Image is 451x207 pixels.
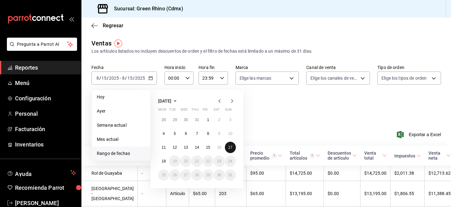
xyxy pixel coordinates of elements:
abbr: August 8, 2025 [207,131,209,136]
button: August 5, 2025 [169,128,180,139]
td: - [138,166,166,181]
abbr: August 7, 2025 [196,131,198,136]
td: $95.00 [246,166,286,181]
span: / [133,76,135,81]
button: August 13, 2025 [180,142,191,153]
span: / [107,76,109,81]
span: Impuestos [394,153,421,158]
span: Regresar [103,23,123,29]
div: Venta neta [428,151,445,161]
input: -- [101,76,107,81]
span: Exportar a Excel [398,131,441,138]
td: $2,011.38 [391,166,425,181]
abbr: August 2, 2025 [218,118,220,122]
button: August 26, 2025 [169,169,180,181]
button: July 30, 2025 [180,114,191,125]
button: August 25, 2025 [158,169,169,181]
button: July 31, 2025 [191,114,202,125]
input: -- [127,76,133,81]
abbr: August 30, 2025 [217,173,221,177]
span: Mes actual [97,136,145,143]
td: $0.00 [324,181,360,206]
span: / [125,76,127,81]
abbr: August 26, 2025 [173,173,177,177]
abbr: August 19, 2025 [173,159,177,163]
button: August 16, 2025 [214,142,225,153]
span: Descuentos de artículo [328,151,357,161]
span: Venta neta [428,151,451,161]
abbr: August 23, 2025 [217,159,221,163]
button: August 2, 2025 [214,114,225,125]
label: Hora inicio [164,65,194,70]
abbr: Tuesday [169,108,175,114]
abbr: August 28, 2025 [195,173,199,177]
abbr: August 18, 2025 [162,159,166,163]
button: August 31, 2025 [225,169,236,181]
span: Elige las marcas [240,75,272,81]
span: Inventarios [15,140,76,149]
button: August 18, 2025 [158,156,169,167]
label: Canal de venta [306,65,370,70]
button: August 27, 2025 [180,169,191,181]
abbr: July 31, 2025 [195,118,199,122]
span: Recomienda Parrot [15,183,76,192]
input: -- [96,76,99,81]
button: August 28, 2025 [191,169,202,181]
td: $1,806.55 [391,181,425,206]
button: Pregunta a Parrot AI [7,38,77,51]
span: Pregunta a Parrot AI [17,41,67,48]
button: August 29, 2025 [203,169,214,181]
button: August 15, 2025 [203,142,214,153]
span: Ayuda [15,169,68,177]
abbr: August 3, 2025 [229,118,231,122]
button: [DATE] [158,97,179,105]
div: Impuestos [394,153,415,158]
label: Fecha [91,65,157,70]
button: Regresar [91,23,123,29]
abbr: August 24, 2025 [228,159,232,163]
input: ---- [109,76,119,81]
input: ---- [135,76,145,81]
abbr: August 27, 2025 [184,173,188,177]
abbr: August 5, 2025 [174,131,176,136]
div: Descuentos de artículo [328,151,351,161]
abbr: August 29, 2025 [206,173,210,177]
abbr: July 28, 2025 [162,118,166,122]
td: $14,725.00 [360,166,391,181]
button: August 14, 2025 [191,142,202,153]
abbr: August 11, 2025 [162,145,166,150]
span: - [120,76,121,81]
td: - [138,181,166,206]
abbr: August 21, 2025 [195,159,199,163]
abbr: August 22, 2025 [206,159,210,163]
abbr: August 14, 2025 [195,145,199,150]
abbr: August 12, 2025 [173,145,177,150]
label: Marca [236,65,299,70]
button: open_drawer_menu [69,16,74,21]
div: Total artículos [290,151,314,161]
button: August 17, 2025 [225,142,236,153]
abbr: Monday [158,108,166,114]
a: Pregunta a Parrot AI [4,45,77,52]
td: Artículo [166,181,189,206]
td: $13,195.00 [360,181,391,206]
abbr: July 29, 2025 [173,118,177,122]
button: August 11, 2025 [158,142,169,153]
button: July 28, 2025 [158,114,169,125]
label: Tipo de orden [377,65,441,70]
button: August 20, 2025 [180,156,191,167]
abbr: August 15, 2025 [206,145,210,150]
abbr: August 6, 2025 [185,131,187,136]
button: August 8, 2025 [203,128,214,139]
button: August 23, 2025 [214,156,225,167]
div: Ventas [91,39,111,48]
span: Elige los tipos de orden [381,75,427,81]
abbr: August 1, 2025 [207,118,209,122]
span: / [99,76,101,81]
span: Personal [15,109,76,118]
span: Reportes [15,63,76,72]
td: 203 [215,181,246,206]
abbr: August 4, 2025 [163,131,165,136]
button: Tooltip marker [114,40,122,47]
span: Precio promedio [250,151,282,161]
